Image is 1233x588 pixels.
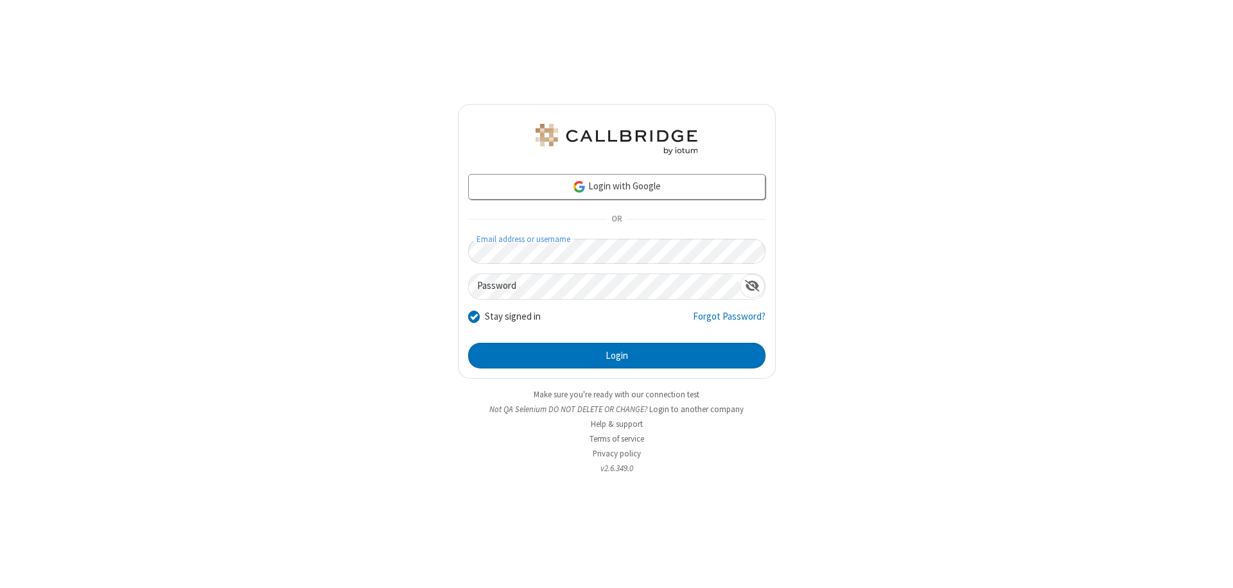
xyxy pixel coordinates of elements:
li: v2.6.349.0 [458,462,776,474]
div: Show password [740,274,765,298]
button: Login [468,343,765,368]
a: Forgot Password? [693,309,765,334]
span: OR [606,211,627,229]
button: Login to another company [649,403,744,415]
img: QA Selenium DO NOT DELETE OR CHANGE [533,124,700,155]
input: Email address or username [468,239,765,264]
a: Make sure you're ready with our connection test [534,389,699,400]
a: Help & support [591,419,643,429]
li: Not QA Selenium DO NOT DELETE OR CHANGE? [458,403,776,415]
img: google-icon.png [572,180,586,194]
a: Privacy policy [593,448,641,459]
a: Login with Google [468,174,765,200]
label: Stay signed in [485,309,541,324]
input: Password [469,274,740,299]
a: Terms of service [590,433,644,444]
